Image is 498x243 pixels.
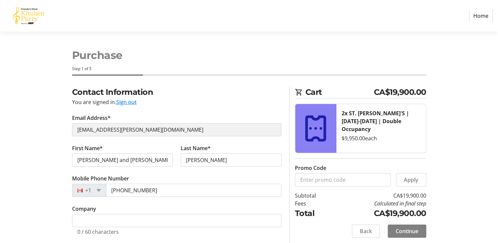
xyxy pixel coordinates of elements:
div: You are signed in. [72,98,281,106]
span: Continue [396,227,418,235]
tr-character-limit: 0 / 60 characters [77,228,119,235]
span: CA$19,900.00 [374,86,426,98]
td: Calculated in final step [332,200,426,207]
td: CA$19,900.00 [332,192,426,200]
label: First Name* [72,144,103,152]
span: Apply [404,176,418,184]
label: Mobile Phone Number [72,175,129,182]
label: Last Name* [181,144,211,152]
span: Back [360,227,372,235]
strong: 2x ST. [PERSON_NAME]'S | [DATE]-[DATE] | Double Occupancy [342,110,409,133]
div: Step 1 of 5 [72,66,426,72]
button: Back [352,225,380,238]
img: Canada’s Great Kitchen Party's Logo [5,3,52,29]
td: Fees [295,200,333,207]
button: Sign out [116,98,137,106]
button: Continue [388,225,426,238]
td: Total [295,207,333,219]
label: Email Address* [72,114,111,122]
h1: Purchase [72,47,426,63]
input: (506) 234-5678 [106,184,281,197]
td: CA$19,900.00 [332,207,426,219]
label: Promo Code [295,164,326,172]
h2: Contact Information [72,86,281,98]
label: Company [72,205,96,213]
input: Enter promo code [295,173,391,186]
a: Home [469,10,493,22]
span: Cart [305,86,374,98]
td: Subtotal [295,192,333,200]
div: $9,950.00 each [342,134,421,142]
button: Apply [396,173,426,186]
